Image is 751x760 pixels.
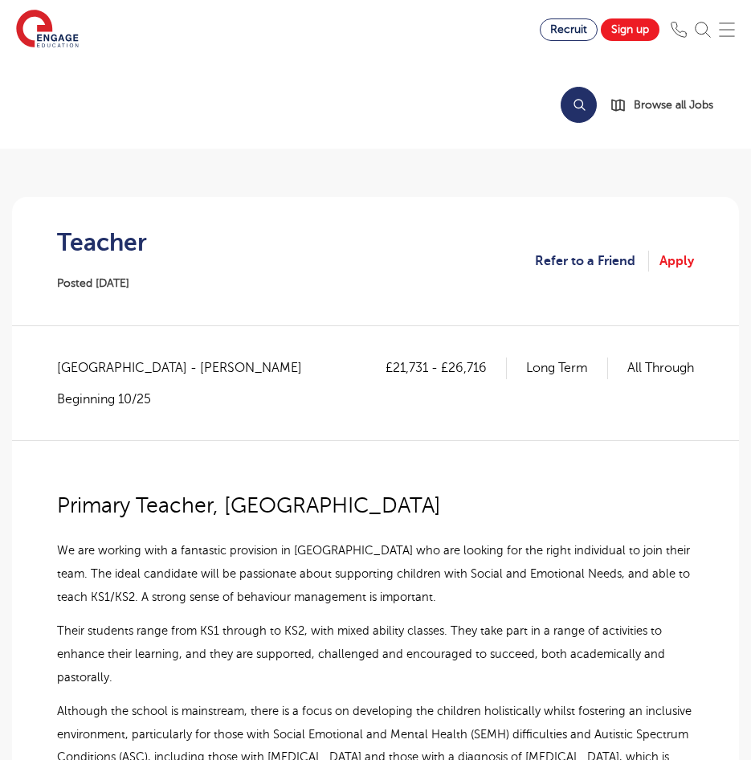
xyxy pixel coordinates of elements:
[601,18,659,41] a: Sign up
[16,10,79,50] img: Engage Education
[610,96,726,114] a: Browse all Jobs
[719,22,735,38] img: Mobile Menu
[671,22,687,38] img: Phone
[561,87,597,123] button: Search
[57,493,441,517] span: Primary Teacher, [GEOGRAPHIC_DATA]
[57,624,665,684] span: Their students range from KS1 through to KS2, with mixed ability classes. They take part in a ran...
[659,251,694,272] a: Apply
[57,277,129,289] span: Posted [DATE]
[540,18,598,41] a: Recruit
[386,358,507,378] p: £21,731 - £26,716
[57,390,318,408] p: Beginning 10/25
[634,96,713,114] span: Browse all Jobs
[526,358,608,378] p: Long Term
[550,23,587,35] span: Recruit
[57,358,318,378] span: [GEOGRAPHIC_DATA] - [PERSON_NAME]
[535,251,649,272] a: Refer to a Friend
[627,358,694,378] p: All Through
[57,229,147,256] h1: Teacher
[57,544,690,603] span: We are working with a fantastic provision in [GEOGRAPHIC_DATA] who are looking for the right indi...
[695,22,711,38] img: Search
